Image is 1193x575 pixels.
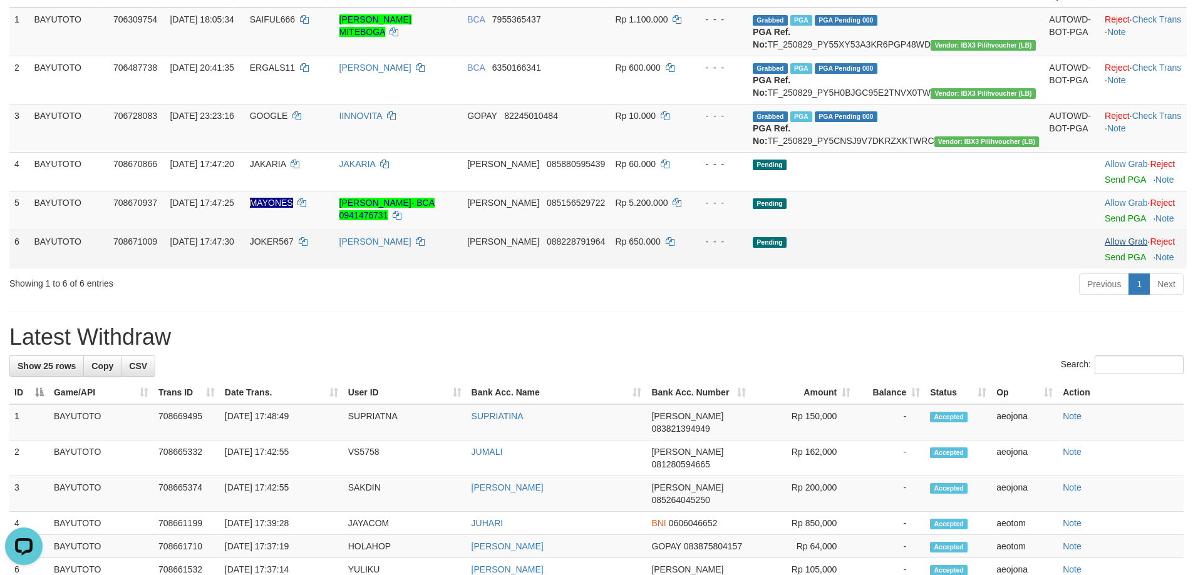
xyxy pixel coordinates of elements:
span: Nama rekening ada tanda titik/strip, harap diedit [250,198,293,208]
span: Copy 085264045250 to clipboard [651,495,710,505]
td: aeojona [991,440,1058,476]
span: 706309754 [113,14,157,24]
span: 706487738 [113,63,157,73]
a: [PERSON_NAME] [472,482,544,492]
td: [DATE] 17:42:55 [220,476,343,512]
a: Note [1063,447,1082,457]
td: · · [1100,8,1187,56]
b: PGA Ref. No: [753,75,790,98]
span: PGA Pending [815,15,877,26]
th: Game/API: activate to sort column ascending [49,381,153,404]
td: BAYUTOTO [29,152,108,191]
td: VS5758 [343,440,467,476]
td: 4 [9,152,29,191]
a: IINNOVITA [339,111,382,121]
a: Note [1063,482,1082,492]
td: - [855,476,925,512]
a: Note [1107,75,1126,85]
span: JAKARIA [250,159,286,169]
span: Accepted [930,542,968,552]
span: [PERSON_NAME] [651,482,723,492]
td: 4 [9,512,49,535]
span: Grabbed [753,63,788,74]
td: 5 [9,191,29,230]
td: 708665332 [153,440,220,476]
td: Rp 150,000 [751,404,855,440]
td: BAYUTOTO [29,230,108,268]
th: Action [1058,381,1184,404]
td: JAYACOM [343,512,467,535]
span: · [1105,198,1150,208]
a: CSV [121,355,155,377]
a: Copy [83,355,121,377]
td: BAYUTOTO [29,8,108,56]
td: 708665374 [153,476,220,512]
a: Reject [1105,14,1130,24]
span: [PERSON_NAME] [467,237,539,247]
td: 708661710 [153,535,220,558]
th: Date Trans.: activate to sort column ascending [220,381,343,404]
a: Check Trans [1132,63,1182,73]
td: - [855,512,925,535]
td: AUTOWD-BOT-PGA [1044,56,1100,104]
span: [DATE] 23:23:16 [170,111,234,121]
span: Copy 0606046652 to clipboard [669,518,718,528]
a: Previous [1079,273,1129,295]
a: Send PGA [1105,213,1145,223]
label: Search: [1061,355,1184,374]
span: Copy 085880595439 to clipboard [547,159,605,169]
span: Accepted [930,447,968,458]
input: Search: [1095,355,1184,374]
td: - [855,440,925,476]
a: Allow Grab [1105,198,1147,208]
a: SUPRIATINA [472,411,524,421]
td: BAYUTOTO [29,191,108,230]
td: aeotom [991,535,1058,558]
div: Showing 1 to 6 of 6 entries [9,272,488,290]
a: Show 25 rows [9,355,84,377]
a: JUMALI [472,447,503,457]
span: [PERSON_NAME] [651,564,723,574]
span: · [1105,159,1150,169]
a: [PERSON_NAME]- BCA 0941476731 [339,198,435,220]
a: Note [1063,564,1082,574]
span: Copy 088228791964 to clipboard [547,237,605,247]
td: HOLAHOP [343,535,467,558]
td: - [855,404,925,440]
td: · [1100,230,1187,268]
span: Marked by aeojona [790,15,812,26]
td: 2 [9,56,29,104]
span: Rp 600.000 [615,63,660,73]
td: [DATE] 17:39:28 [220,512,343,535]
td: BAYUTOTO [49,512,153,535]
span: Copy 081280594665 to clipboard [651,459,710,469]
a: Note [1107,123,1126,133]
span: BCA [467,14,485,24]
td: 6 [9,230,29,268]
a: Note [1063,518,1082,528]
div: - - - [693,235,743,248]
td: aeotom [991,512,1058,535]
span: Grabbed [753,111,788,122]
th: Amount: activate to sort column ascending [751,381,855,404]
a: [PERSON_NAME] [472,564,544,574]
span: BNI [651,518,666,528]
span: PGA Pending [815,111,877,122]
td: 1 [9,404,49,440]
span: SAIFUL666 [250,14,295,24]
td: Rp 850,000 [751,512,855,535]
span: [DATE] 18:05:34 [170,14,234,24]
a: Allow Grab [1105,237,1147,247]
span: Rp 10.000 [615,111,656,121]
a: [PERSON_NAME] [472,541,544,551]
span: [PERSON_NAME] [651,411,723,421]
button: Open LiveChat chat widget [5,5,43,43]
a: Note [1063,541,1082,551]
td: BAYUTOTO [29,56,108,104]
div: - - - [693,13,743,26]
span: 708670866 [113,159,157,169]
td: aeojona [991,476,1058,512]
td: AUTOWD-BOT-PGA [1044,8,1100,56]
span: Vendor URL: https://dashboard.q2checkout.com/secure [934,136,1040,147]
td: [DATE] 17:48:49 [220,404,343,440]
